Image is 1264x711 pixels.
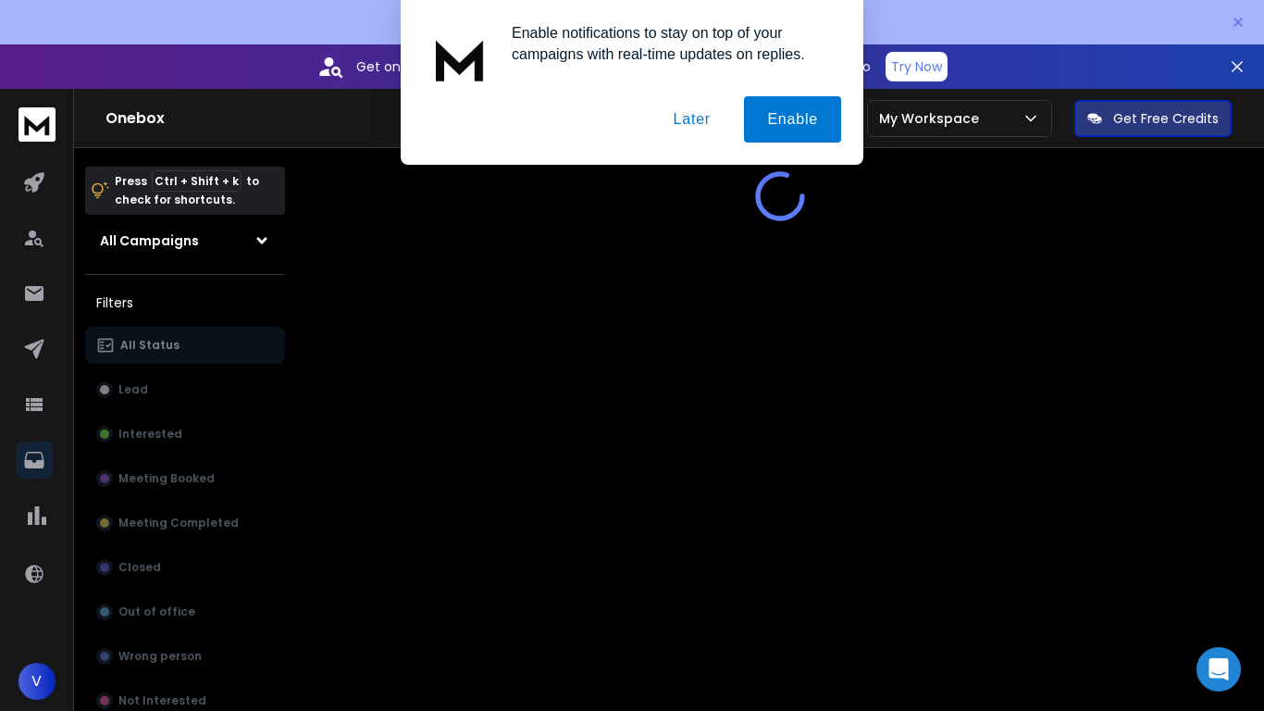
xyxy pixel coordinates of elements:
h3: Filters [85,290,285,316]
button: Enable [744,96,841,143]
div: Open Intercom Messenger [1196,647,1241,692]
button: V [19,663,56,700]
button: All Campaigns [85,222,285,259]
button: Later [650,96,733,143]
span: Ctrl + Shift + k [152,170,242,192]
h1: All Campaigns [100,231,199,250]
div: Enable notifications to stay on top of your campaigns with real-time updates on replies. [497,22,841,65]
p: Press to check for shortcuts. [115,172,259,209]
img: notification icon [423,22,497,96]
